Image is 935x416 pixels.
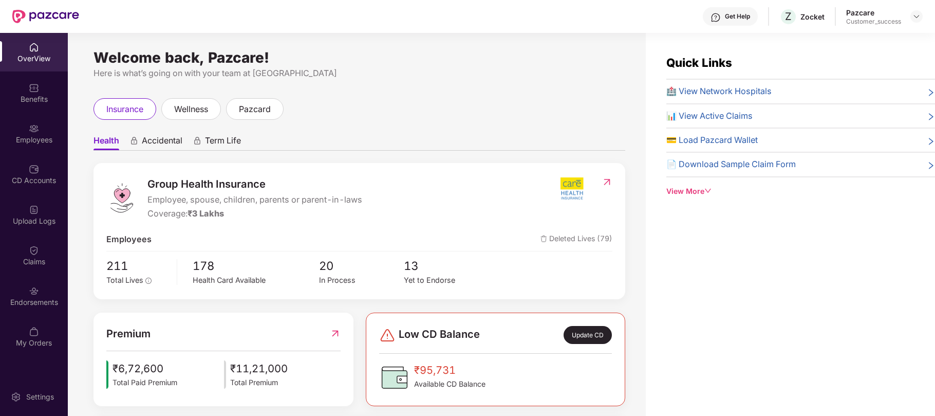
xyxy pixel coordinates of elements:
span: Employees [106,233,152,246]
img: svg+xml;base64,PHN2ZyBpZD0iRHJvcGRvd24tMzJ4MzIiIHhtbG5zPSJodHRwOi8vd3d3LnczLm9yZy8yMDAwL3N2ZyIgd2... [912,12,921,21]
span: Deleted Lives (79) [540,233,612,246]
span: Health [93,135,119,150]
span: wellness [174,103,208,116]
span: Employee, spouse, children, parents or parent-in-laws [147,193,362,206]
div: Pazcare [846,8,901,17]
span: down [704,187,712,194]
span: 📊 View Active Claims [666,110,753,122]
img: svg+xml;base64,PHN2ZyBpZD0iQmVuZWZpdHMiIHhtbG5zPSJodHRwOi8vd3d3LnczLm9yZy8yMDAwL3N2ZyIgd2lkdGg9Ij... [29,83,39,93]
img: svg+xml;base64,PHN2ZyBpZD0iTXlfT3JkZXJzIiBkYXRhLW5hbWU9Ik15IE9yZGVycyIgeG1sbnM9Imh0dHA6Ly93d3cudz... [29,327,39,337]
span: right [927,136,935,147]
img: svg+xml;base64,PHN2ZyBpZD0iQ2xhaW0iIHhtbG5zPSJodHRwOi8vd3d3LnczLm9yZy8yMDAwL3N2ZyIgd2lkdGg9IjIwIi... [29,245,39,256]
span: 211 [106,257,170,275]
img: deleteIcon [540,236,547,242]
div: Settings [23,392,57,402]
span: Total Paid Premium [113,377,177,388]
div: Customer_success [846,17,901,26]
img: svg+xml;base64,PHN2ZyBpZD0iRW5kb3JzZW1lbnRzIiB4bWxucz0iaHR0cDovL3d3dy53My5vcmcvMjAwMC9zdmciIHdpZH... [29,286,39,296]
div: Update CD [564,326,612,344]
span: Total Lives [106,276,143,284]
span: Quick Links [666,56,732,69]
div: Yet to Endorse [404,275,488,286]
span: Term Life [205,135,241,150]
span: 13 [404,257,488,275]
img: svg+xml;base64,PHN2ZyBpZD0iSG9tZSIgeG1sbnM9Imh0dHA6Ly93d3cudzMub3JnLzIwMDAvc3ZnIiB3aWR0aD0iMjAiIG... [29,42,39,52]
img: logo [106,183,137,213]
span: pazcard [239,103,271,116]
img: RedirectIcon [602,177,612,187]
span: 178 [193,257,319,275]
div: animation [193,136,202,146]
span: 📄 Download Sample Claim Form [666,158,796,171]
span: Group Health Insurance [147,176,362,192]
span: ₹3 Lakhs [188,208,224,219]
div: In Process [319,275,403,286]
img: RedirectIcon [330,325,341,342]
img: New Pazcare Logo [12,10,79,23]
span: ₹95,731 [414,362,485,378]
div: Here is what’s going on with your team at [GEOGRAPHIC_DATA] [93,67,625,80]
img: svg+xml;base64,PHN2ZyBpZD0iU2V0dGluZy0yMHgyMCIgeG1sbnM9Imh0dHA6Ly93d3cudzMub3JnLzIwMDAvc3ZnIiB3aW... [11,392,21,402]
span: 20 [319,257,403,275]
span: Premium [106,325,151,342]
span: right [927,87,935,98]
img: svg+xml;base64,PHN2ZyBpZD0iVXBsb2FkX0xvZ3MiIGRhdGEtbmFtZT0iVXBsb2FkIExvZ3MiIHhtbG5zPSJodHRwOi8vd3... [29,205,39,215]
div: Health Card Available [193,275,319,286]
img: CDBalanceIcon [379,362,410,393]
span: Accidental [142,135,182,150]
img: svg+xml;base64,PHN2ZyBpZD0iSGVscC0zMngzMiIgeG1sbnM9Imh0dHA6Ly93d3cudzMub3JnLzIwMDAvc3ZnIiB3aWR0aD... [710,12,721,23]
span: 💳 Load Pazcard Wallet [666,134,758,147]
span: ₹11,21,000 [230,360,288,377]
span: ₹6,72,600 [113,360,177,377]
span: Available CD Balance [414,378,485,390]
img: svg+xml;base64,PHN2ZyBpZD0iRGFuZ2VyLTMyeDMyIiB4bWxucz0iaHR0cDovL3d3dy53My5vcmcvMjAwMC9zdmciIHdpZH... [379,327,396,343]
span: Total Premium [230,377,288,388]
div: Zocket [800,12,825,22]
span: right [927,160,935,171]
div: View More [666,186,935,197]
span: right [927,112,935,122]
span: Z [785,10,792,23]
img: icon [224,360,226,388]
span: insurance [106,103,143,116]
div: animation [129,136,139,146]
span: 🏥 View Network Hospitals [666,85,772,98]
span: info-circle [145,278,152,284]
img: insurerIcon [553,176,591,202]
div: Welcome back, Pazcare! [93,53,625,62]
span: Low CD Balance [399,326,480,344]
img: svg+xml;base64,PHN2ZyBpZD0iRW1wbG95ZWVzIiB4bWxucz0iaHR0cDovL3d3dy53My5vcmcvMjAwMC9zdmciIHdpZHRoPS... [29,123,39,134]
div: Get Help [725,12,750,21]
div: Coverage: [147,207,362,220]
img: svg+xml;base64,PHN2ZyBpZD0iQ0RfQWNjb3VudHMiIGRhdGEtbmFtZT0iQ0QgQWNjb3VudHMiIHhtbG5zPSJodHRwOi8vd3... [29,164,39,174]
img: icon [106,360,108,388]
